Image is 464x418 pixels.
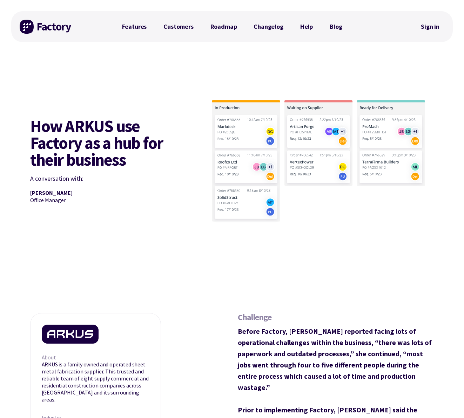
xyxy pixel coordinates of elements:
[416,19,444,35] nav: Secondary Navigation
[42,361,149,403] aside: ARKUS is a family owned and operated sheet metal fabrication supplier. This trusted and reliable ...
[30,189,192,197] p: [PERSON_NAME]
[30,174,192,184] p: A conversation with:
[292,20,321,34] a: Help
[321,20,350,34] a: Blog
[114,20,155,34] a: Features
[30,118,163,168] h1: How ARKUS use Factory as a hub for their business
[238,313,434,321] h2: Challenge
[155,20,202,34] a: Customers
[202,20,246,34] a: Roadmap
[30,197,192,204] p: Office Manager
[238,327,432,392] strong: Before Factory, [PERSON_NAME] reported facing lots of operational challenges within the business,...
[114,20,351,34] nav: Primary Navigation
[20,20,72,34] img: Factory
[42,354,149,361] h5: About
[245,20,291,34] a: Changelog
[416,19,444,35] a: Sign in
